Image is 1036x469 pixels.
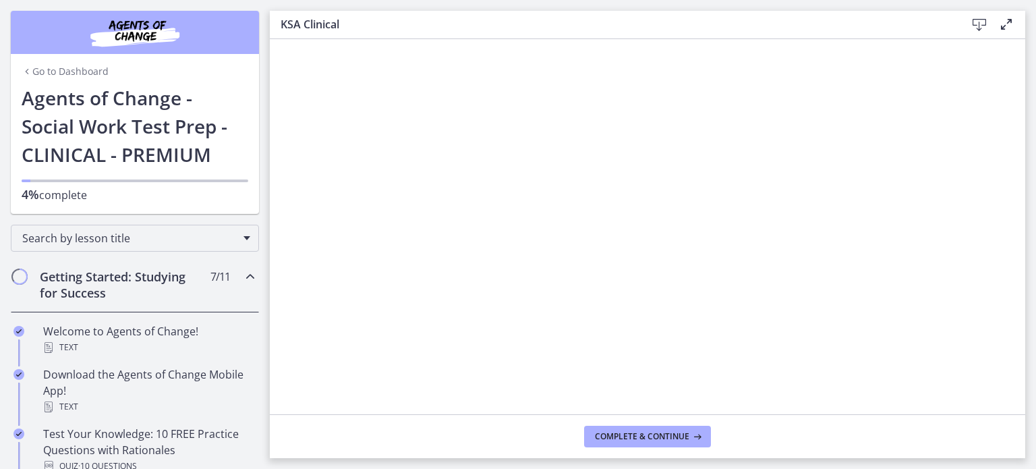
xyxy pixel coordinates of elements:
[54,16,216,49] img: Agents of Change
[595,431,689,442] span: Complete & continue
[13,429,24,439] i: Completed
[281,16,944,32] h3: KSA Clinical
[13,326,24,337] i: Completed
[210,269,230,285] span: 7 / 11
[584,426,711,447] button: Complete & continue
[40,269,204,301] h2: Getting Started: Studying for Success
[22,186,248,203] p: complete
[11,225,259,252] div: Search by lesson title
[43,399,254,415] div: Text
[22,84,248,169] h1: Agents of Change - Social Work Test Prep - CLINICAL - PREMIUM
[22,186,39,202] span: 4%
[43,366,254,415] div: Download the Agents of Change Mobile App!
[22,231,237,246] span: Search by lesson title
[43,339,254,356] div: Text
[22,65,109,78] a: Go to Dashboard
[13,369,24,380] i: Completed
[43,323,254,356] div: Welcome to Agents of Change!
